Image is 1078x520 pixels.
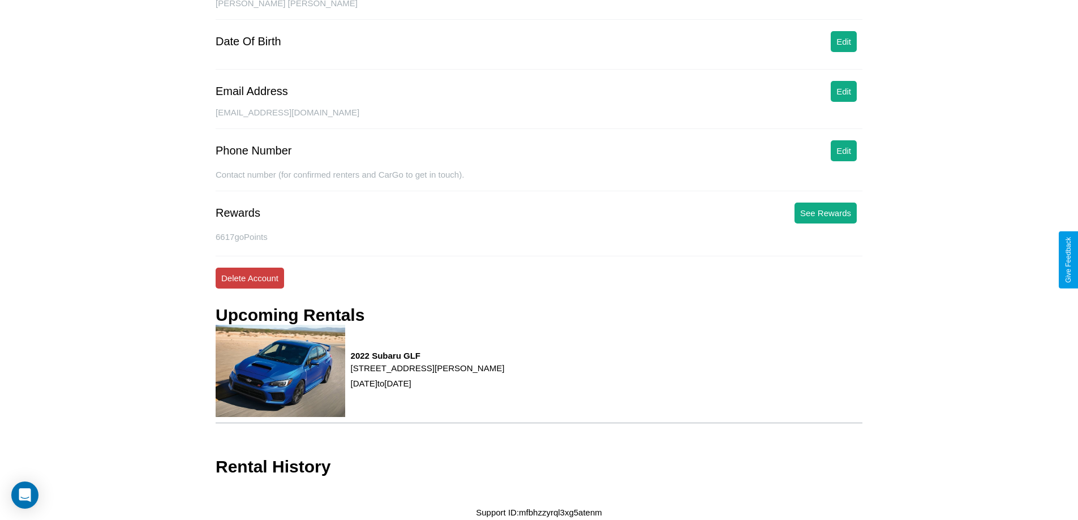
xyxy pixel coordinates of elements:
img: rental [216,325,345,417]
p: Support ID: mfbhzzyrql3xg5atenm [476,505,602,520]
button: Edit [831,140,857,161]
button: Edit [831,81,857,102]
div: Give Feedback [1064,237,1072,283]
div: Contact number (for confirmed renters and CarGo to get in touch). [216,170,862,191]
div: Rewards [216,207,260,220]
p: [DATE] to [DATE] [351,376,505,391]
div: Date Of Birth [216,35,281,48]
h3: Upcoming Rentals [216,306,364,325]
button: Delete Account [216,268,284,289]
button: See Rewards [794,203,857,224]
p: [STREET_ADDRESS][PERSON_NAME] [351,360,505,376]
p: 6617 goPoints [216,229,862,244]
div: Email Address [216,85,288,98]
div: Open Intercom Messenger [11,482,38,509]
button: Edit [831,31,857,52]
h3: 2022 Subaru GLF [351,351,505,360]
div: [EMAIL_ADDRESS][DOMAIN_NAME] [216,108,862,129]
h3: Rental History [216,457,330,476]
div: Phone Number [216,144,292,157]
